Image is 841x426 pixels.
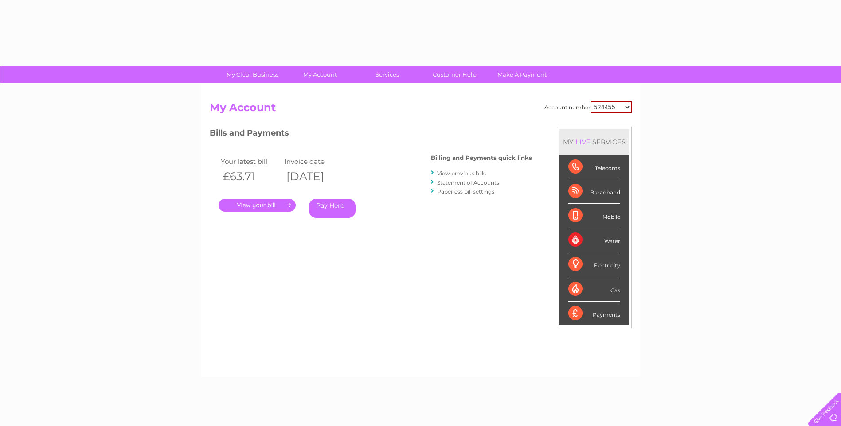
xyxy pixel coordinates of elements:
div: Broadband [568,179,620,204]
h4: Billing and Payments quick links [431,155,532,161]
th: £63.71 [219,167,282,186]
a: Statement of Accounts [437,179,499,186]
a: Customer Help [418,66,491,83]
div: Account number [544,101,632,113]
div: Electricity [568,252,620,277]
a: Services [351,66,424,83]
a: Make A Payment [485,66,559,83]
a: View previous bills [437,170,486,177]
td: Invoice date [282,155,346,167]
div: Telecoms [568,155,620,179]
a: Paperless bill settings [437,188,494,195]
div: MY SERVICES [559,129,629,155]
a: My Account [283,66,356,83]
th: [DATE] [282,167,346,186]
a: My Clear Business [216,66,289,83]
div: Payments [568,302,620,325]
a: . [219,199,296,212]
div: LIVE [574,138,592,146]
h3: Bills and Payments [210,127,532,142]
div: Gas [568,277,620,302]
h2: My Account [210,101,632,118]
div: Water [568,228,620,252]
td: Your latest bill [219,155,282,167]
a: Pay Here [309,199,356,218]
div: Mobile [568,204,620,228]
